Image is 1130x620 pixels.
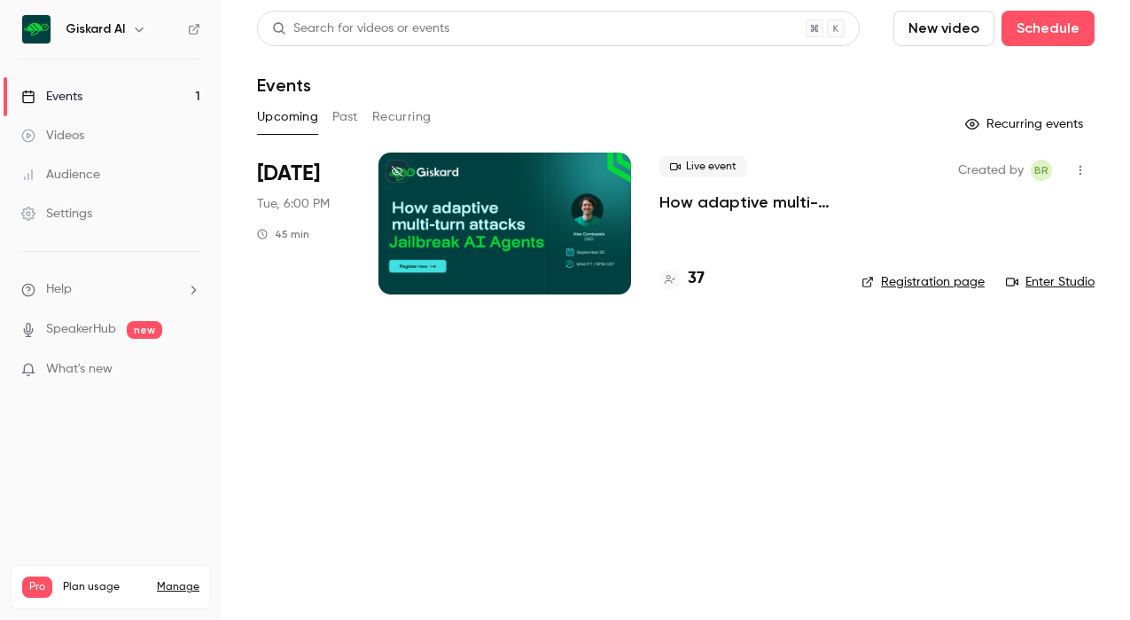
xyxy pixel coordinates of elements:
span: Help [46,280,72,299]
div: Search for videos or events [272,20,449,38]
button: Recurring [372,103,432,131]
span: What's new [46,360,113,379]
span: BR [1034,160,1048,181]
img: Giskard AI [22,15,51,43]
span: Blanca Rivera [1031,160,1052,181]
a: How adaptive multi-turn attacks jailbreak AI Agents [659,192,833,213]
span: Plan usage [63,580,146,594]
button: Past [332,103,358,131]
span: Pro [22,577,52,598]
a: 37 [659,267,705,291]
span: Created by [958,160,1024,181]
span: Tue, 6:00 PM [257,195,330,213]
div: Sep 30 Tue, 12:00 PM (America/New York) [257,153,350,294]
div: Settings [21,205,92,223]
div: Events [21,88,82,106]
div: Videos [21,127,84,145]
a: Manage [157,580,199,594]
button: New video [893,11,994,46]
li: help-dropdown-opener [21,280,200,299]
span: Live event [659,156,747,177]
span: new [127,321,162,339]
button: Schedule [1001,11,1095,46]
a: Registration page [861,273,985,291]
a: Enter Studio [1006,273,1095,291]
h6: Giskard AI [66,20,125,38]
h1: Events [257,75,311,96]
span: [DATE] [257,160,320,188]
div: 45 min [257,227,309,241]
button: Upcoming [257,103,318,131]
iframe: Noticeable Trigger [179,362,200,378]
div: Audience [21,166,100,184]
button: Recurring events [957,110,1095,138]
h4: 37 [688,267,705,291]
a: SpeakerHub [46,320,116,339]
